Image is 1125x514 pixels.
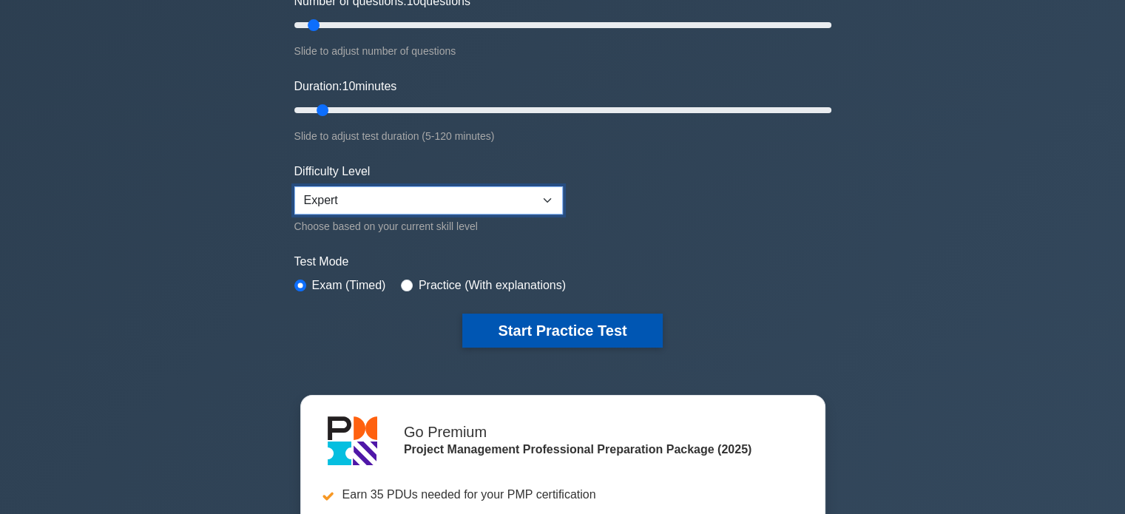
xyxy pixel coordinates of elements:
label: Duration: minutes [294,78,397,95]
label: Difficulty Level [294,163,371,180]
div: Slide to adjust number of questions [294,42,831,60]
label: Practice (With explanations) [419,277,566,294]
div: Choose based on your current skill level [294,217,563,235]
span: 10 [342,80,355,92]
label: Exam (Timed) [312,277,386,294]
button: Start Practice Test [462,314,662,348]
label: Test Mode [294,253,831,271]
div: Slide to adjust test duration (5-120 minutes) [294,127,831,145]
